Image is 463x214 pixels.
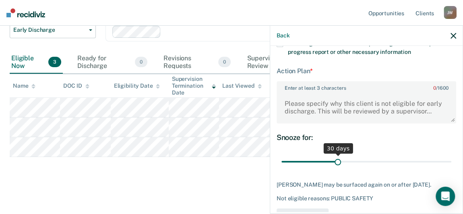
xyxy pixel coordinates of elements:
[222,82,261,89] div: Last Viewed
[135,57,147,67] span: 0
[277,82,455,91] label: Enter at least 3 characters
[288,40,451,55] span: Is serving an ICOTS case and supervising state has not provided progress report or other necessar...
[433,85,436,91] span: 0
[277,181,456,188] div: [PERSON_NAME] may be surfaced again on or after [DATE].
[13,82,35,89] div: Name
[13,27,86,33] span: Early Discharge
[63,82,89,89] div: DOC ID
[277,133,456,142] div: Snooze for:
[218,57,231,67] span: 0
[277,32,289,39] button: Back
[324,143,353,154] div: 30 days
[76,51,149,74] div: Ready for Discharge
[436,187,455,206] div: Open Intercom Messenger
[162,51,232,74] div: Revisions Requests
[277,195,456,202] div: Not eligible reasons: PUBLIC SAFETY
[277,67,456,75] div: Action Plan
[444,6,457,19] div: J W
[10,51,63,74] div: Eligible Now
[172,76,216,96] div: Supervision Termination Date
[114,82,160,89] div: Eligibility Date
[433,85,448,91] span: / 1600
[48,57,61,67] span: 3
[6,8,45,17] img: Recidiviz
[245,51,314,74] div: Supervisor Review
